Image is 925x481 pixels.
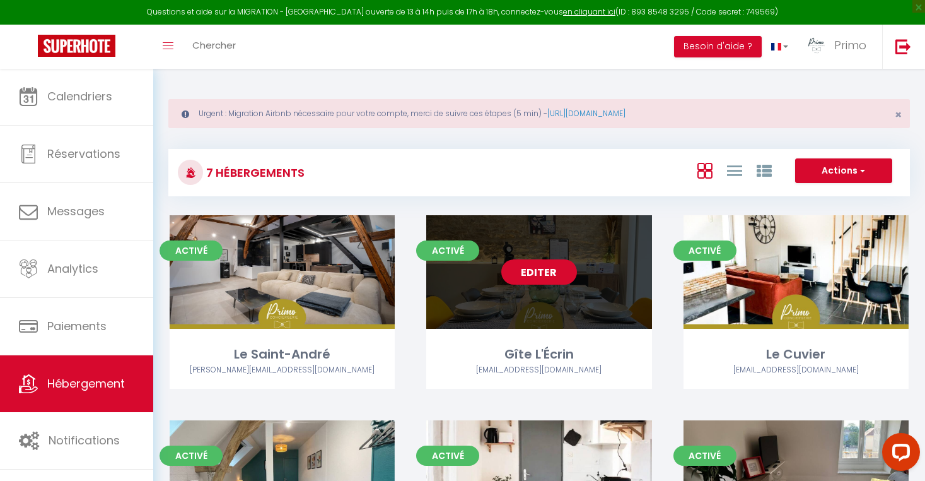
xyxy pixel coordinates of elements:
[170,345,395,364] div: Le Saint-André
[807,36,826,55] img: ...
[47,318,107,334] span: Paiements
[47,88,112,104] span: Calendriers
[757,160,772,181] a: Vue par Groupe
[168,99,910,128] div: Urgent : Migration Airbnb nécessaire pour votre compte, merci de suivre ces étapes (5 min) -
[673,240,736,261] span: Activé
[834,37,866,53] span: Primo
[38,35,115,57] img: Super Booking
[563,6,615,17] a: en cliquant ici
[895,109,902,121] button: Close
[203,158,305,187] h3: 7 Hébergements
[426,364,651,376] div: Airbnb
[674,36,762,57] button: Besoin d'aide ?
[697,160,713,181] a: Vue en Box
[170,364,395,376] div: Airbnb
[872,428,925,481] iframe: LiveChat chat widget
[501,259,577,285] a: Editer
[47,203,105,219] span: Messages
[673,446,736,466] span: Activé
[160,240,223,261] span: Activé
[160,446,223,466] span: Activé
[758,259,834,285] a: Editer
[426,345,651,364] div: Gîte L'Écrin
[416,446,479,466] span: Activé
[684,345,909,364] div: Le Cuvier
[895,107,902,122] span: ×
[727,160,742,181] a: Vue en Liste
[47,376,125,391] span: Hébergement
[49,432,120,448] span: Notifications
[47,146,120,162] span: Réservations
[416,240,479,261] span: Activé
[684,364,909,376] div: Airbnb
[798,25,882,69] a: ... Primo
[547,108,625,119] a: [URL][DOMAIN_NAME]
[192,39,236,52] span: Chercher
[795,158,892,184] button: Actions
[183,25,245,69] a: Chercher
[895,39,911,54] img: logout
[47,261,98,276] span: Analytics
[245,259,320,285] a: Editer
